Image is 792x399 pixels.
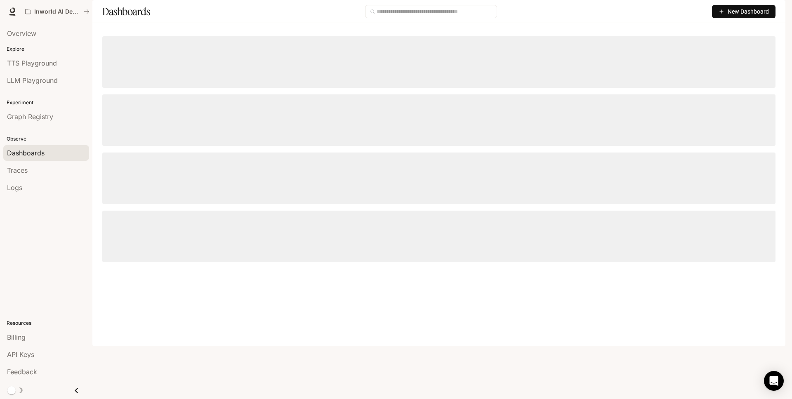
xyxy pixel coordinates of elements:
span: New Dashboard [728,7,769,16]
h1: Dashboards [102,3,150,20]
button: New Dashboard [712,5,775,18]
button: All workspaces [21,3,93,20]
div: Open Intercom Messenger [764,371,784,391]
p: Inworld AI Demos [34,8,80,15]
